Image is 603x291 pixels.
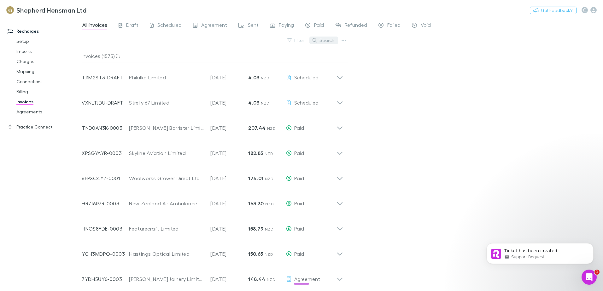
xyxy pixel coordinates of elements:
[210,250,248,258] p: [DATE]
[129,225,204,232] div: Featurecraft Limited
[82,275,129,283] p: 7YDH5UY6-0003
[77,113,348,138] div: TND0AN3K-0003[PERSON_NAME] Barrister Limited[DATE]207.44 NZDPaid
[77,214,348,239] div: HNOS8FDE-0003Featurecraft Limited[DATE]158.79 NZDPaid
[77,188,348,214] div: HR7J6JMR-0003New Zealand Air Ambulance Service Limited[DATE]163.30 NZDPaid
[279,22,294,30] span: Paying
[1,122,85,132] a: Practice Connect
[82,200,129,207] p: HR7J6JMR-0003
[210,174,248,182] p: [DATE]
[10,66,85,77] a: Mapping
[210,225,248,232] p: [DATE]
[248,225,263,232] strong: 158.79
[129,250,204,258] div: Hastings Optical Limited
[248,22,259,30] span: Sent
[210,99,248,106] p: [DATE]
[582,270,597,285] iframe: Intercom live chat
[126,22,138,30] span: Draft
[1,26,85,36] a: Recharges
[309,37,338,44] button: Search
[10,56,85,66] a: Charges
[77,264,348,289] div: 7YDH5UY6-0003[PERSON_NAME] Joinery Limited[DATE]148.44 NZDAgreement
[157,22,182,30] span: Scheduled
[201,22,227,30] span: Agreement
[16,6,86,14] h3: Shepherd Hensman Ltd
[210,74,248,81] p: [DATE]
[210,200,248,207] p: [DATE]
[248,100,259,106] strong: 4.03
[294,175,304,181] span: Paid
[210,149,248,157] p: [DATE]
[210,124,248,132] p: [DATE]
[77,88,348,113] div: VXNLTJDU-DRAFTStrelly 67 Limited[DATE]4.03 NZDScheduled
[10,107,85,117] a: Agreements
[10,87,85,97] a: Billing
[77,62,348,88] div: TJ1M2ST3-DRAFTPhilulka Limited[DATE]4.03 NZDScheduled
[387,22,401,30] span: Failed
[82,250,129,258] p: YCH3MDPO-0003
[530,7,577,14] button: Got Feedback?
[294,251,304,257] span: Paid
[129,149,204,157] div: Skyline Aviation Limited
[265,252,273,257] span: NZD
[6,6,14,14] img: Shepherd Hensman Ltd's Logo
[129,200,204,207] div: New Zealand Air Ambulance Service Limited
[10,36,85,46] a: Setup
[265,151,273,156] span: NZD
[248,175,263,181] strong: 174.01
[248,74,259,81] strong: 4.03
[594,270,600,275] span: 1
[77,239,348,264] div: YCH3MDPO-0003Hastings Optical Limited[DATE]150.65 NZDPaid
[82,174,129,182] p: 8EPXC4YZ-0001
[129,124,204,132] div: [PERSON_NAME] Barrister Limited
[77,163,348,188] div: 8EPXC4YZ-0001Woolworks Grower Direct Ltd[DATE]174.01 NZDPaid
[10,97,85,107] a: Invoices
[129,74,204,81] div: Philulka Limited
[82,124,129,132] p: TND0AN3K-0003
[294,150,304,156] span: Paid
[421,22,431,30] span: Void
[248,276,265,282] strong: 148.44
[294,200,304,206] span: Paid
[284,37,308,44] button: Filter
[294,225,304,231] span: Paid
[82,99,129,106] p: VXNLTJDU-DRAFT
[267,126,276,131] span: NZD
[77,138,348,163] div: XPSGYAYR-0003Skyline Aviation Limited[DATE]182.85 NZDPaid
[248,125,266,131] strong: 207.44
[129,99,204,106] div: Strelly 67 Limited
[82,149,129,157] p: XPSGYAYR-0003
[248,251,263,257] strong: 150.65
[3,3,90,18] a: Shepherd Hensman Ltd
[248,150,263,156] strong: 182.85
[261,101,269,106] span: NZD
[345,22,367,30] span: Refunded
[265,176,273,181] span: NZD
[477,230,603,274] iframe: Intercom notifications message
[294,276,320,282] span: Agreement
[294,74,319,80] span: Scheduled
[82,225,129,232] p: HNOS8FDE-0003
[10,46,85,56] a: Imports
[129,174,204,182] div: Woolworks Grower Direct Ltd
[82,22,107,30] span: All invoices
[10,77,85,87] a: Connections
[265,202,274,206] span: NZD
[267,277,275,282] span: NZD
[248,200,264,207] strong: 163.30
[210,275,248,283] p: [DATE]
[261,76,269,80] span: NZD
[265,227,273,231] span: NZD
[294,125,304,131] span: Paid
[129,275,204,283] div: [PERSON_NAME] Joinery Limited
[82,74,129,81] p: TJ1M2ST3-DRAFT
[314,22,324,30] span: Paid
[294,100,319,106] span: Scheduled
